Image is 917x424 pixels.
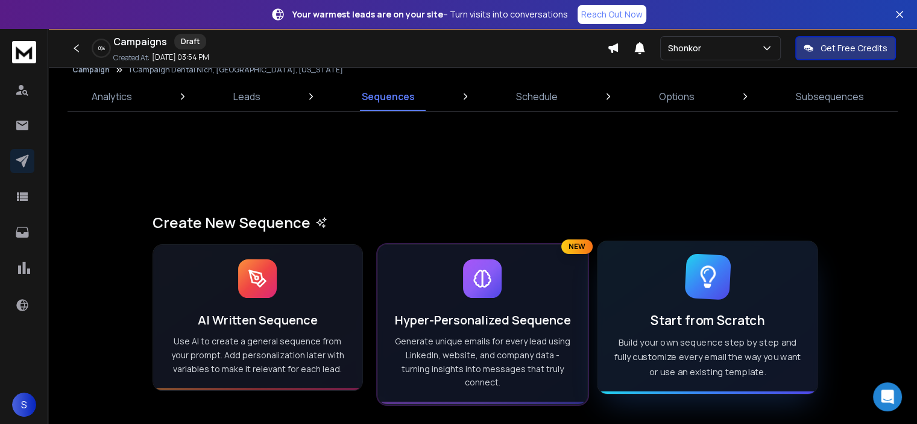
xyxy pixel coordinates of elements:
a: Options [652,82,702,111]
button: Campaign [72,65,110,75]
p: Leads [233,89,260,104]
p: Options [659,89,695,104]
a: Sequences [355,82,422,111]
a: Leads [226,82,268,111]
div: Draft [174,34,206,49]
p: Generate unique emails for every lead using LinkedIn, website, and company data - turning insight... [392,335,573,390]
h1: Create New Sequence [153,213,813,232]
p: 0 % [98,45,105,52]
h3: AI Written Sequence [168,312,348,327]
p: [DATE] 03:54 PM [152,52,209,62]
img: logo [12,41,36,63]
p: Shonkor [668,42,706,54]
a: Schedule [509,82,565,111]
p: Subsequences [796,89,864,104]
button: S [12,393,36,417]
a: Reach Out Now [578,5,646,24]
p: Use AI to create a general sequence from your prompt. Add personalization later with variables to... [168,335,348,376]
p: – Turn visits into conversations [292,8,568,21]
p: Schedule [516,89,558,104]
button: Start from ScratchBuild your own sequence step by step and fully customize every email the way yo... [597,241,818,394]
p: Get Free Credits [821,42,887,54]
a: Subsequences [789,82,871,111]
button: Get Free Credits [795,36,896,60]
button: AI Written SequenceUse AI to create a general sequence from your prompt. Add personalization late... [153,244,363,391]
div: NEW [561,239,593,254]
div: Open Intercom Messenger [873,382,902,411]
h3: Start from Scratch [613,312,802,328]
p: Sequences [362,89,415,104]
p: Build your own sequence step by step and fully customize every email the way you want or use an e... [613,335,802,379]
h1: Campaigns [113,34,167,49]
p: Reach Out Now [581,8,643,21]
p: Created At: [113,53,150,63]
a: Analytics [84,82,139,111]
strong: Your warmest leads are on your site [292,8,443,20]
p: Analytics [92,89,132,104]
button: NEWHyper-Personalized SequenceGenerate unique emails for every lead using LinkedIn, website, and ... [377,244,588,405]
p: 1 Campaign Dental Nich, [GEOGRAPHIC_DATA], [US_STATE] [129,65,343,75]
h3: Hyper-Personalized Sequence [392,312,573,327]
